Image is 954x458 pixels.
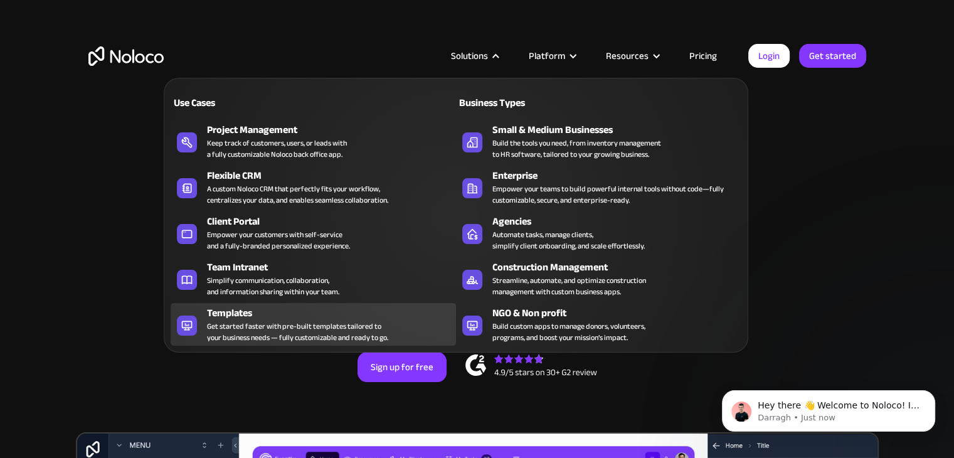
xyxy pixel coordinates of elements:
[492,306,747,321] div: NGO & Non profit
[451,48,488,64] div: Solutions
[492,275,646,297] div: Streamline, automate, and optimize construction management with custom business apps.
[606,48,649,64] div: Resources
[207,260,462,275] div: Team Intranet
[703,364,954,452] iframe: Intercom notifications message
[674,48,733,64] a: Pricing
[88,154,866,255] h2: Business Apps for Teams
[171,95,308,110] div: Use Cases
[207,137,347,160] div: Keep track of customers, users, or leads with a fully customizable Noloco back office app.
[492,137,661,160] div: Build the tools you need, from inventory management to HR software, tailored to your growing busi...
[171,88,456,117] a: Use Cases
[171,166,456,208] a: Flexible CRMA custom Noloco CRM that perfectly fits your workflow,centralizes your data, and enab...
[207,306,462,321] div: Templates
[492,214,747,229] div: Agencies
[171,211,456,254] a: Client PortalEmpower your customers with self-serviceand a fully-branded personalized experience.
[207,183,388,206] div: A custom Noloco CRM that perfectly fits your workflow, centralizes your data, and enables seamles...
[207,214,462,229] div: Client Portal
[358,352,447,382] a: Sign up for free
[492,122,747,137] div: Small & Medium Businesses
[456,211,741,254] a: AgenciesAutomate tasks, manage clients,simplify client onboarding, and scale effortlessly.
[456,88,741,117] a: Business Types
[492,260,747,275] div: Construction Management
[513,48,590,64] div: Platform
[88,46,164,66] a: home
[492,183,735,206] div: Empower your teams to build powerful internal tools without code—fully customizable, secure, and ...
[492,321,645,343] div: Build custom apps to manage donors, volunteers, programs, and boost your mission’s impact.
[456,120,741,162] a: Small & Medium BusinessesBuild the tools you need, from inventory managementto HR software, tailo...
[456,257,741,300] a: Construction ManagementStreamline, automate, and optimize constructionmanagement with custom busi...
[207,275,339,297] div: Simplify communication, collaboration, and information sharing within your team.
[529,48,565,64] div: Platform
[492,168,747,183] div: Enterprise
[171,120,456,162] a: Project ManagementKeep track of customers, users, or leads witha fully customizable Noloco back o...
[207,122,462,137] div: Project Management
[207,229,350,252] div: Empower your customers with self-service and a fully-branded personalized experience.
[88,132,866,142] h1: Custom No-Code Business Apps Platform
[492,229,645,252] div: Automate tasks, manage clients, simplify client onboarding, and scale effortlessly.
[207,168,462,183] div: Flexible CRM
[590,48,674,64] div: Resources
[171,303,456,346] a: TemplatesGet started faster with pre-built templates tailored toyour business needs — fully custo...
[456,95,593,110] div: Business Types
[435,48,513,64] div: Solutions
[456,303,741,346] a: NGO & Non profitBuild custom apps to manage donors, volunteers,programs, and boost your mission’s...
[456,166,741,208] a: EnterpriseEmpower your teams to build powerful internal tools without code—fully customizable, se...
[748,44,790,68] a: Login
[207,321,388,343] div: Get started faster with pre-built templates tailored to your business needs — fully customizable ...
[164,60,748,353] nav: Solutions
[799,44,866,68] a: Get started
[171,257,456,300] a: Team IntranetSimplify communication, collaboration,and information sharing within your team.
